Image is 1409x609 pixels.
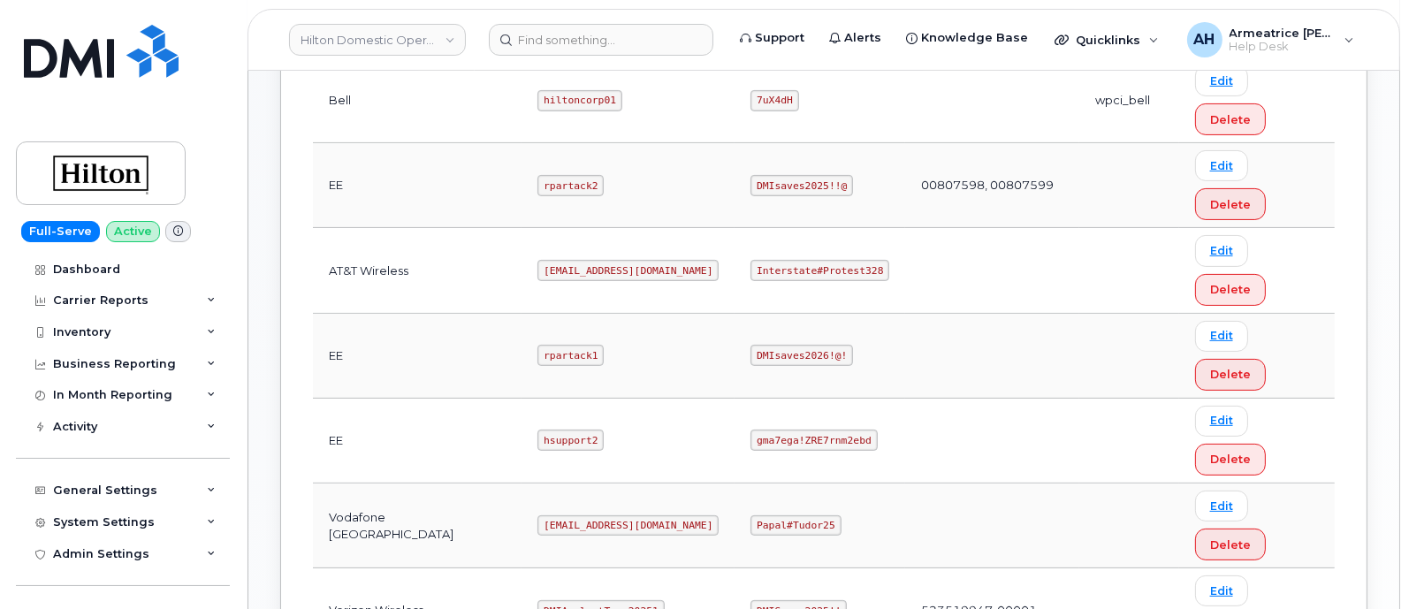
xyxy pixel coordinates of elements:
[1076,33,1140,47] span: Quicklinks
[755,29,804,47] span: Support
[313,483,522,568] td: Vodafone [GEOGRAPHIC_DATA]
[1195,575,1248,606] a: Edit
[817,20,894,56] a: Alerts
[1195,491,1248,521] a: Edit
[1195,321,1248,352] a: Edit
[1195,65,1248,96] a: Edit
[1195,150,1248,181] a: Edit
[537,515,719,537] code: [EMAIL_ADDRESS][DOMAIN_NAME]
[313,399,522,483] td: EE
[1210,111,1251,128] span: Delete
[537,90,621,111] code: hiltoncorp01
[1195,235,1248,266] a: Edit
[313,228,522,313] td: AT&T Wireless
[1195,529,1266,560] button: Delete
[1195,274,1266,306] button: Delete
[1210,196,1251,213] span: Delete
[537,175,604,196] code: rpartack2
[1195,359,1266,391] button: Delete
[921,29,1028,47] span: Knowledge Base
[537,430,604,451] code: hsupport2
[1195,444,1266,476] button: Delete
[750,345,853,366] code: DMIsaves2026!@!
[537,260,719,281] code: [EMAIL_ADDRESS][DOMAIN_NAME]
[1210,281,1251,298] span: Delete
[313,143,522,228] td: EE
[1210,537,1251,553] span: Delete
[1194,29,1215,50] span: AH
[894,20,1040,56] a: Knowledge Base
[489,24,713,56] input: Find something...
[1042,22,1171,57] div: Quicklinks
[1230,26,1336,40] span: Armeatrice [PERSON_NAME]
[844,29,881,47] span: Alerts
[750,430,877,451] code: gma7ega!ZRE7rnm2ebd
[1195,103,1266,135] button: Delete
[1195,406,1248,437] a: Edit
[1079,58,1178,143] td: wpci_bell
[313,58,522,143] td: Bell
[727,20,817,56] a: Support
[750,260,889,281] code: Interstate#Protest328
[289,24,466,56] a: Hilton Domestic Operating Company Inc
[750,515,841,537] code: Papal#Tudor25
[750,175,853,196] code: DMIsaves2025!!@
[313,314,522,399] td: EE
[1332,532,1396,596] iframe: Messenger Launcher
[1210,366,1251,383] span: Delete
[1175,22,1367,57] div: Armeatrice Hargro
[537,345,604,366] code: rpartack1
[905,143,1079,228] td: 00807598, 00807599
[1230,40,1336,54] span: Help Desk
[750,90,798,111] code: 7uX4dH
[1210,451,1251,468] span: Delete
[1195,188,1266,220] button: Delete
